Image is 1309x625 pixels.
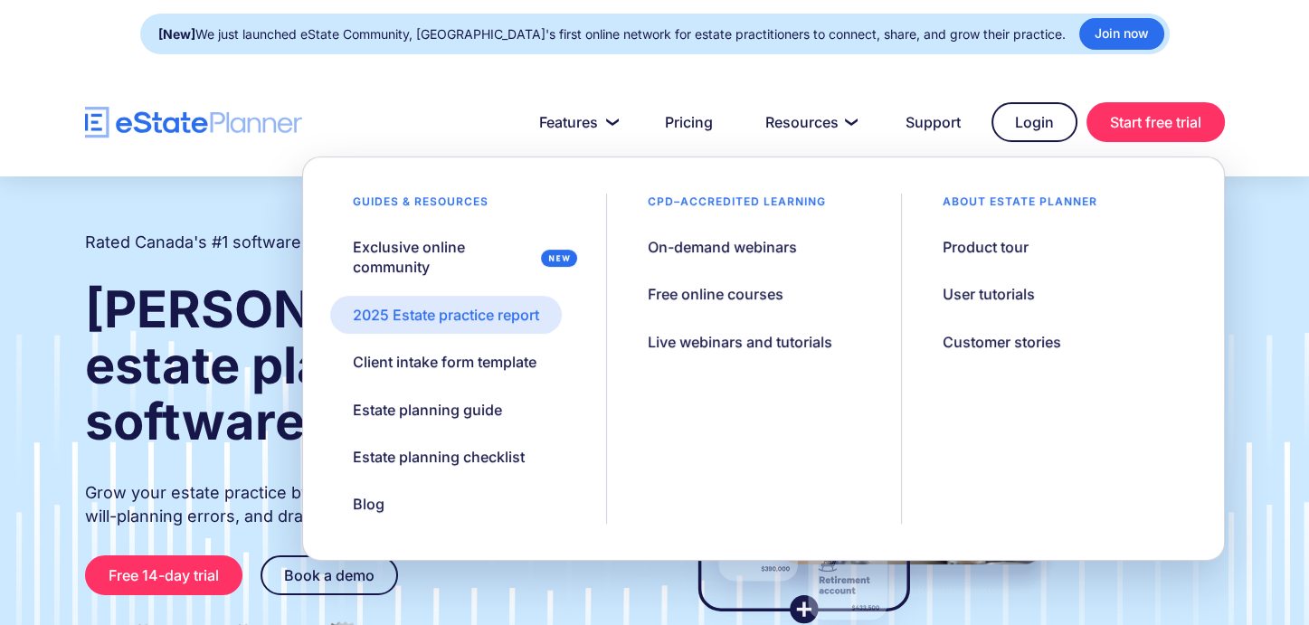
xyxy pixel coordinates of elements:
[85,279,618,452] strong: [PERSON_NAME] and estate planning software
[330,194,511,219] div: Guides & resources
[330,391,525,429] a: Estate planning guide
[158,26,195,42] strong: [New]
[261,555,398,595] a: Book a demo
[1086,102,1225,142] a: Start free trial
[353,400,502,420] div: Estate planning guide
[744,104,875,140] a: Resources
[85,481,621,528] p: Grow your estate practice by streamlining client intake, reducing will-planning errors, and draft...
[353,237,534,278] div: Exclusive online community
[648,237,797,257] div: On-demand webinars
[330,438,547,476] a: Estate planning checklist
[625,228,820,266] a: On-demand webinars
[943,284,1035,304] div: User tutorials
[85,555,242,595] a: Free 14-day trial
[943,332,1061,352] div: Customer stories
[353,305,539,325] div: 2025 Estate practice report
[648,284,783,304] div: Free online courses
[1079,18,1164,50] a: Join now
[330,485,407,523] a: Blog
[625,323,855,361] a: Live webinars and tutorials
[884,104,982,140] a: Support
[625,275,806,313] a: Free online courses
[920,275,1058,313] a: User tutorials
[85,231,483,254] h2: Rated Canada's #1 software for estate practitioners
[643,104,735,140] a: Pricing
[625,194,849,219] div: CPD–accredited learning
[920,323,1084,361] a: Customer stories
[330,296,562,334] a: 2025 Estate practice report
[920,194,1120,219] div: About estate planner
[353,447,525,467] div: Estate planning checklist
[648,332,832,352] div: Live webinars and tutorials
[517,104,634,140] a: Features
[920,228,1051,266] a: Product tour
[353,352,536,372] div: Client intake form template
[943,237,1029,257] div: Product tour
[353,494,384,514] div: Blog
[991,102,1077,142] a: Login
[158,22,1066,47] div: We just launched eState Community, [GEOGRAPHIC_DATA]'s first online network for estate practition...
[330,228,588,287] a: Exclusive online community
[330,343,559,381] a: Client intake form template
[85,107,302,138] a: home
